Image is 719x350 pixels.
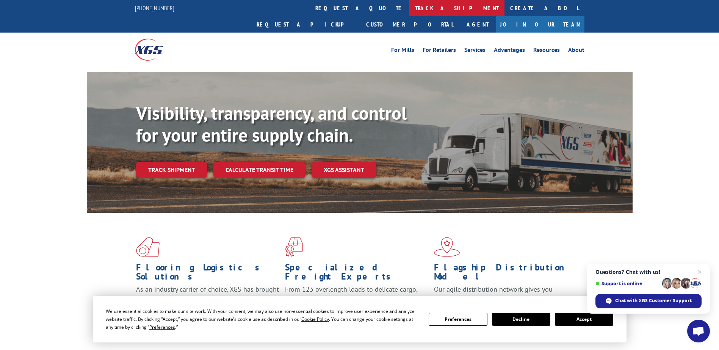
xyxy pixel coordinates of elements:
a: For Retailers [423,47,456,55]
img: xgs-icon-total-supply-chain-intelligence-red [136,237,160,257]
a: Agent [459,16,496,33]
a: For Mills [391,47,414,55]
div: Cookie Consent Prompt [93,296,627,342]
div: We use essential cookies to make our site work. With your consent, we may also use non-essential ... [106,307,420,331]
span: Questions? Chat with us! [595,269,702,275]
a: Resources [533,47,560,55]
a: XGS ASSISTANT [312,162,376,178]
span: Chat with XGS Customer Support [595,294,702,308]
span: Our agile distribution network gives you nationwide inventory management on demand. [434,285,573,303]
a: Join Our Team [496,16,584,33]
img: xgs-icon-focused-on-flooring-red [285,237,303,257]
button: Preferences [429,313,487,326]
h1: Specialized Freight Experts [285,263,428,285]
a: Open chat [687,320,710,342]
a: Track shipment [136,162,207,178]
a: [PHONE_NUMBER] [135,4,174,12]
span: Preferences [149,324,175,330]
h1: Flagship Distribution Model [434,263,577,285]
a: Calculate transit time [213,162,305,178]
span: Chat with XGS Customer Support [615,297,692,304]
b: Visibility, transparency, and control for your entire supply chain. [136,101,407,147]
button: Decline [492,313,550,326]
p: From 123 overlength loads to delicate cargo, our experienced staff knows the best way to move you... [285,285,428,319]
button: Accept [555,313,613,326]
span: Support is online [595,281,659,286]
img: xgs-icon-flagship-distribution-model-red [434,237,460,257]
a: Advantages [494,47,525,55]
span: Cookie Policy [301,316,329,322]
a: Request a pickup [251,16,360,33]
span: As an industry carrier of choice, XGS has brought innovation and dedication to flooring logistics... [136,285,279,312]
a: Services [464,47,486,55]
a: About [568,47,584,55]
a: Customer Portal [360,16,459,33]
h1: Flooring Logistics Solutions [136,263,279,285]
